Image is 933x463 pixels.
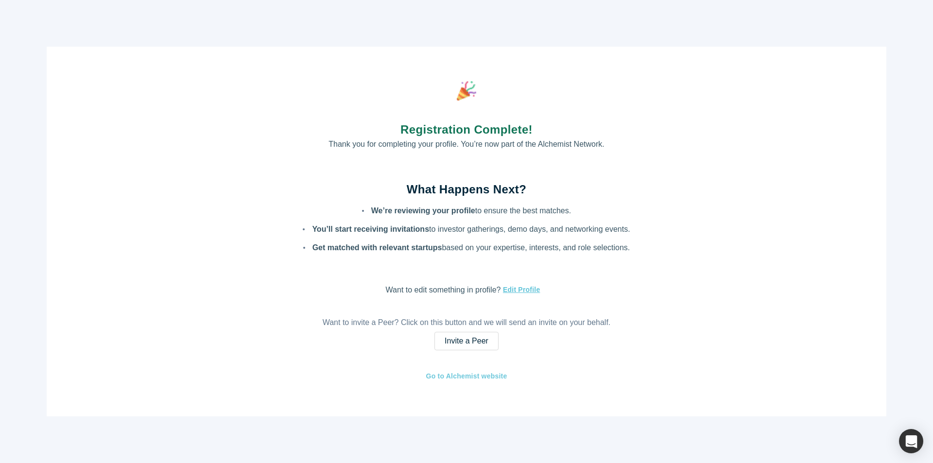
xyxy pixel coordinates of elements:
p: to ensure the best matches. [371,206,571,215]
a: Go to Alchemist website [426,371,508,382]
strong: Get matched with relevant startups [312,243,442,252]
h2: What Happens Next? [303,181,630,198]
a: Invite a Peer [434,332,499,350]
p: Thank you for completing your profile. You’re now part of the Alchemist Network. [328,138,604,150]
strong: You’ll start receiving invitations [312,225,429,233]
p: to investor gatherings, demo days, and networking events. [312,225,630,233]
img: party popper [457,81,476,101]
button: Edit Profile [501,284,540,295]
strong: We’re reviewing your profile [371,206,475,215]
p: based on your expertise, interests, and role selections. [312,243,630,252]
h1: Registration Complete! [328,121,604,138]
p: Want to invite a Peer? Click on this button and we will send an invite on your behalf. [323,317,611,328]
p: Want to edit something in profile? [386,284,548,296]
